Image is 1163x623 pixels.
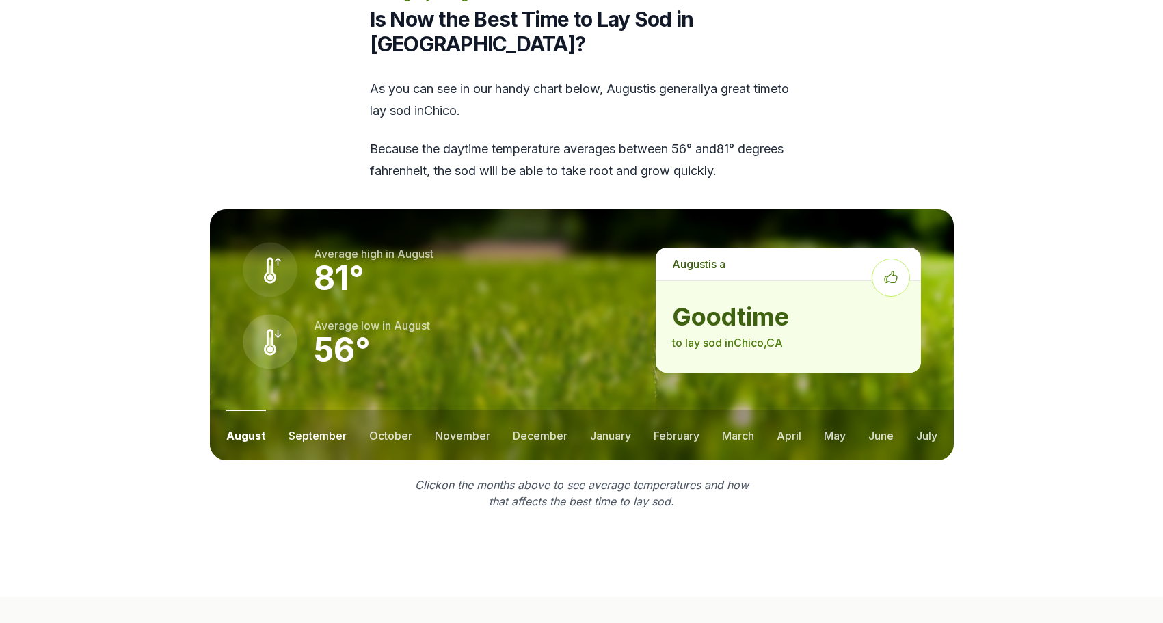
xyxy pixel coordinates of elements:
h2: Is Now the Best Time to Lay Sod in [GEOGRAPHIC_DATA]? [370,7,794,56]
span: august [672,257,708,271]
p: Average high in [314,246,433,262]
p: Average low in [314,317,430,334]
button: march [722,410,754,460]
button: january [590,410,631,460]
button: december [513,410,567,460]
strong: 56 ° [314,330,371,370]
button: april [777,410,801,460]
button: february [654,410,699,460]
button: september [289,410,347,460]
button: may [824,410,846,460]
strong: 81 ° [314,258,364,298]
strong: good time [672,303,904,330]
span: august [394,319,430,332]
button: july [916,410,937,460]
button: august [226,410,266,460]
span: august [397,247,433,261]
button: november [435,410,490,460]
p: Click on the months above to see average temperatures and how that affects the best time to lay sod. [407,477,757,509]
span: august [606,81,647,96]
p: is a [656,248,920,280]
p: to lay sod in Chico , CA [672,334,904,351]
button: june [868,410,894,460]
div: As you can see in our handy chart below, is generally a great time to lay sod in Chico . [370,78,794,182]
button: october [369,410,412,460]
p: Because the daytime temperature averages between 56 ° and 81 ° degrees fahrenheit, the sod will b... [370,138,794,182]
